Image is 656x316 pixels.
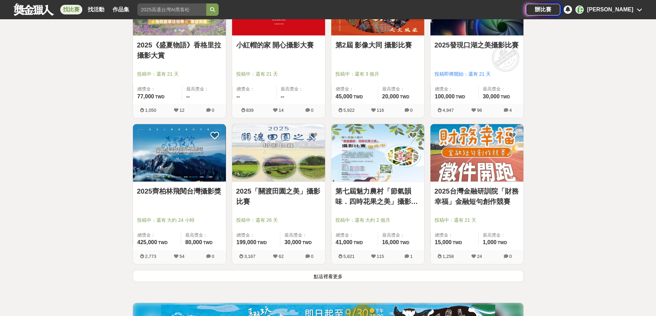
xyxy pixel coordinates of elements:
span: TWD [158,240,167,245]
span: 77,000 [137,94,154,99]
span: 1,050 [145,108,156,113]
a: 第2屆 影像大同 攝影比賽 [335,40,420,50]
span: 115 [377,254,384,259]
a: 2025發現口湖之美攝影比賽 [435,40,519,50]
span: 2,773 [145,254,156,259]
span: 425,000 [137,239,157,245]
span: 1 [410,254,413,259]
span: 總獎金： [237,232,276,239]
span: TWD [155,95,164,99]
span: TWD [456,95,465,99]
span: 24 [477,254,482,259]
span: 41,000 [336,239,353,245]
span: 1,258 [442,254,454,259]
span: 總獎金： [237,86,272,92]
span: 總獎金： [336,232,374,239]
span: 54 [179,254,184,259]
span: 20,000 [382,94,399,99]
span: 5,922 [343,108,355,113]
span: -- [281,94,284,99]
span: 最高獎金： [186,86,222,92]
span: 最高獎金： [483,232,519,239]
a: 作品集 [110,5,132,14]
span: 投稿中：還有 21 天 [137,70,222,78]
span: 1,000 [483,239,497,245]
a: 2025「關渡田園之美」攝影比賽 [236,186,321,207]
span: 62 [279,254,283,259]
a: 找比賽 [60,5,82,14]
span: 16,000 [382,239,399,245]
span: 839 [246,108,254,113]
a: 2025《盛夏物語》香格里拉攝影大賞 [137,40,222,61]
span: 100,000 [435,94,455,99]
a: 2025台灣金融研訓院「財務幸福」金融短句創作競賽 [435,186,519,207]
span: 最高獎金： [483,86,519,92]
span: TWD [400,240,409,245]
span: 0 [311,254,313,259]
span: 總獎金： [435,86,474,92]
img: Cover Image [232,124,325,182]
span: 最高獎金： [382,232,420,239]
span: TWD [501,95,510,99]
span: 投稿中：還有 3 個月 [335,70,420,78]
span: 199,000 [237,239,257,245]
span: 12 [179,108,184,113]
div: [PERSON_NAME] [587,6,633,14]
span: 總獎金： [336,86,374,92]
span: TWD [498,240,507,245]
span: TWD [400,95,409,99]
span: 總獎金： [137,86,178,92]
span: 最高獎金： [382,86,420,92]
span: 116 [377,108,384,113]
div: [PERSON_NAME] [575,6,584,14]
input: 2025高通台灣AI黑客松 [137,3,206,16]
span: 0 [212,254,214,259]
span: 0 [410,108,413,113]
span: TWD [302,240,312,245]
span: 5,821 [343,254,355,259]
a: 2025齊柏林飛閱台灣攝影獎 [137,186,222,196]
span: 45,000 [336,94,353,99]
span: 3,167 [244,254,256,259]
img: Cover Image [331,124,424,182]
span: 30,000 [284,239,301,245]
span: -- [186,94,190,99]
span: 投稿中：還有 大約 24 小時 [137,217,222,224]
span: 96 [477,108,482,113]
span: 總獎金： [137,232,177,239]
img: Cover Image [133,124,226,182]
span: 最高獎金： [185,232,222,239]
span: 投稿即將開始：還有 21 天 [435,70,519,78]
span: 4,947 [442,108,454,113]
span: -- [237,94,240,99]
span: TWD [353,95,363,99]
a: 小紅帽的家 開心攝影大賽 [236,40,321,50]
span: TWD [353,240,363,245]
span: 0 [509,254,512,259]
span: TWD [452,240,462,245]
span: 15,000 [435,239,452,245]
a: 找活動 [85,5,107,14]
a: 辦比賽 [526,4,560,15]
span: 最高獎金： [284,232,321,239]
span: 0 [212,108,214,113]
span: 0 [311,108,313,113]
span: 14 [279,108,283,113]
span: 投稿中：還有 26 天 [236,217,321,224]
span: 4 [509,108,512,113]
span: 總獎金： [435,232,474,239]
span: 最高獎金： [281,86,321,92]
span: 投稿中：還有 21 天 [435,217,519,224]
span: TWD [203,240,212,245]
span: TWD [257,240,267,245]
span: 投稿中：還有 21 天 [236,70,321,78]
a: 第七屆魅力農村「節氣韻味．四時花果之美」攝影比賽 [335,186,420,207]
img: Cover Image [430,124,523,182]
span: 30,000 [483,94,500,99]
span: 投稿中：還有 大約 2 個月 [335,217,420,224]
span: 80,000 [185,239,202,245]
